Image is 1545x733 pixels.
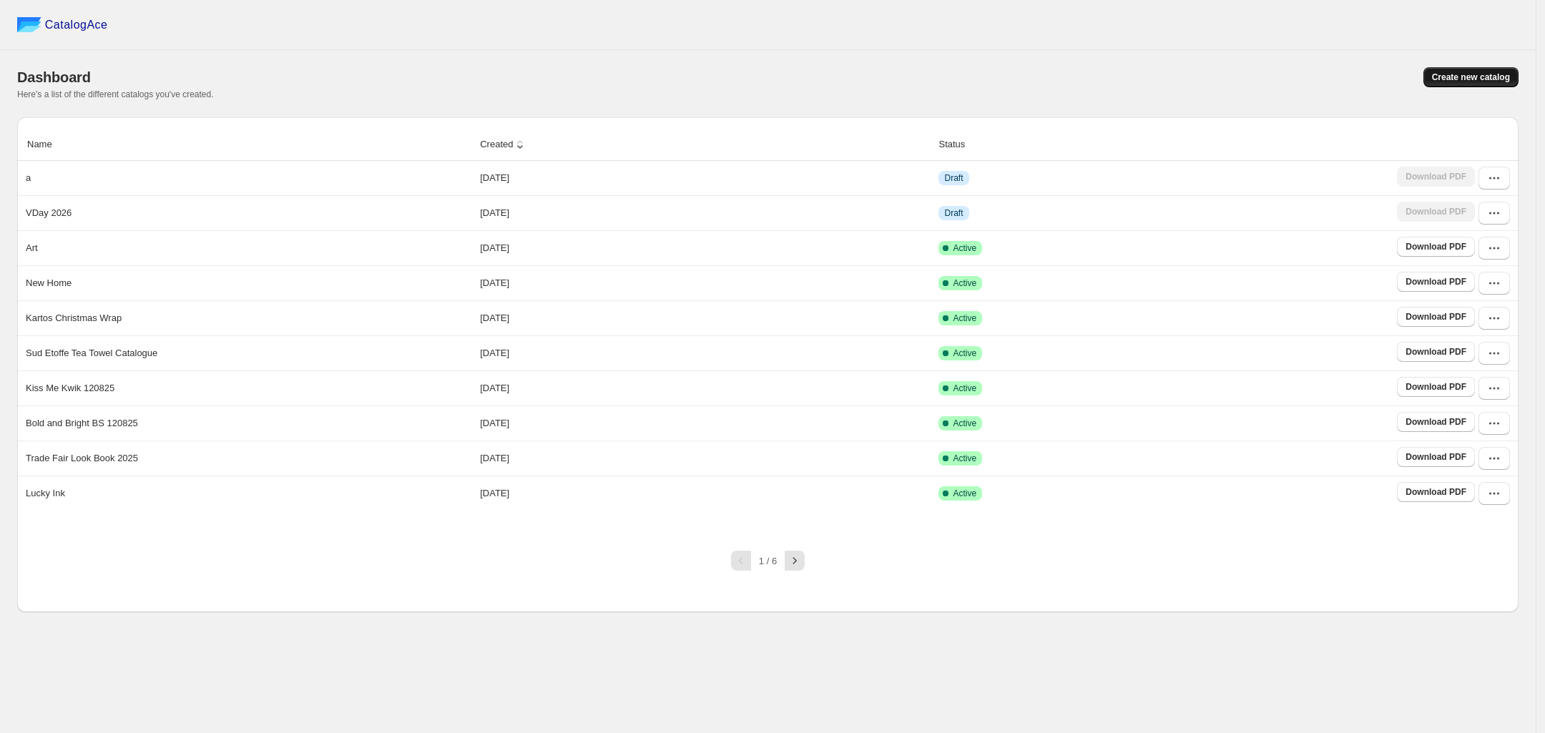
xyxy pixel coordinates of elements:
a: Download PDF [1397,412,1475,432]
span: Active [953,383,976,394]
span: Active [953,277,976,289]
span: Active [953,313,976,324]
a: Download PDF [1397,447,1475,467]
span: Active [953,348,976,359]
p: Sud Etoffe Tea Towel Catalogue [26,346,157,360]
span: 1 / 6 [759,556,777,566]
a: Download PDF [1397,342,1475,362]
span: Create new catalog [1432,72,1510,83]
td: [DATE] [476,161,934,195]
span: Here's a list of the different catalogs you've created. [17,89,214,99]
td: [DATE] [476,265,934,300]
button: Create new catalog [1423,67,1519,87]
span: CatalogAce [45,18,108,32]
td: [DATE] [476,476,934,511]
td: [DATE] [476,370,934,405]
td: [DATE] [476,300,934,335]
td: [DATE] [476,195,934,230]
span: Active [953,488,976,499]
a: Download PDF [1397,307,1475,327]
td: [DATE] [476,441,934,476]
a: Download PDF [1397,377,1475,397]
button: Name [25,131,69,158]
span: Download PDF [1406,486,1466,498]
span: Download PDF [1406,311,1466,323]
button: Status [936,131,981,158]
span: Active [953,242,976,254]
a: Download PDF [1397,272,1475,292]
span: Download PDF [1406,451,1466,463]
p: VDay 2026 [26,206,72,220]
td: [DATE] [476,335,934,370]
p: Kartos Christmas Wrap [26,311,122,325]
p: Lucky Ink [26,486,65,501]
span: Draft [944,172,963,184]
p: Trade Fair Look Book 2025 [26,451,138,466]
p: Bold and Bright BS 120825 [26,416,138,431]
p: New Home [26,276,72,290]
button: Created [478,131,529,158]
span: Download PDF [1406,381,1466,393]
span: Download PDF [1406,276,1466,287]
span: Active [953,418,976,429]
a: Download PDF [1397,482,1475,502]
span: Download PDF [1406,346,1466,358]
span: Download PDF [1406,241,1466,252]
p: Art [26,241,38,255]
a: Download PDF [1397,237,1475,257]
span: Active [953,453,976,464]
img: catalog ace [17,17,41,32]
span: Download PDF [1406,416,1466,428]
span: Dashboard [17,69,91,85]
span: Draft [944,207,963,219]
p: a [26,171,31,185]
p: Kiss Me Kwik 120825 [26,381,114,395]
td: [DATE] [476,405,934,441]
td: [DATE] [476,230,934,265]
